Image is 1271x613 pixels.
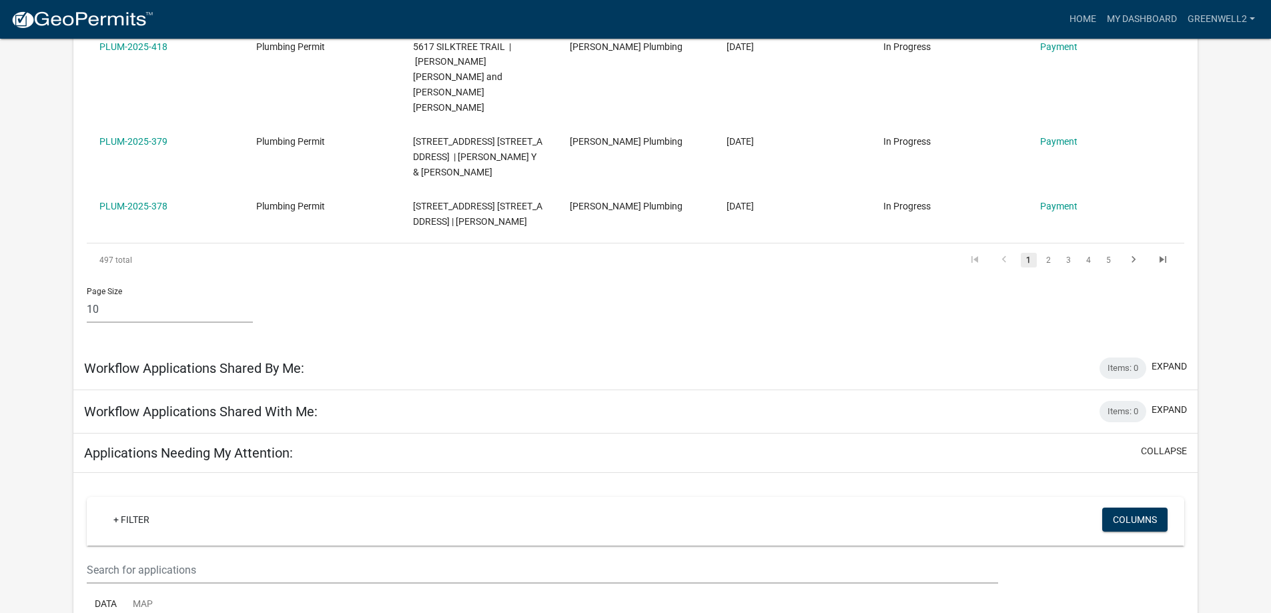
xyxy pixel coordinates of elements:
span: Plumbing Permit [256,201,325,211]
span: Greenwell Plumbing [570,136,683,147]
span: 416 W. MARKET STREET 416 W Market Street | Carlisle Laura Y & Bond Derrick L Sr [413,136,542,177]
li: page 4 [1079,249,1099,271]
a: go to next page [1121,253,1146,267]
span: Greenwell Plumbing [570,201,683,211]
a: Home [1064,7,1102,32]
li: page 5 [1099,249,1119,271]
a: Greenwell2 [1182,7,1260,32]
a: My Dashboard [1102,7,1182,32]
a: Payment [1040,201,1078,211]
a: go to first page [962,253,987,267]
span: 07/28/2025 [727,41,754,52]
span: 5617 SILKTREE TRAIL | Johnson Ronald Jeremy and Stites Rhonda Lynn [413,41,511,113]
a: go to previous page [991,253,1017,267]
div: Items: 0 [1100,401,1146,422]
span: Greenwell Plumbing [570,41,683,52]
span: In Progress [883,136,931,147]
li: page 1 [1019,249,1039,271]
a: PLUM-2025-418 [99,41,167,52]
button: Columns [1102,508,1168,532]
a: 5 [1101,253,1117,267]
a: + Filter [103,508,160,532]
span: Plumbing Permit [256,136,325,147]
div: 497 total [87,243,304,277]
a: 3 [1061,253,1077,267]
h5: Workflow Applications Shared With Me: [84,404,318,420]
span: In Progress [883,201,931,211]
button: expand [1152,360,1187,374]
a: go to last page [1150,253,1176,267]
button: expand [1152,403,1187,417]
a: 4 [1081,253,1097,267]
span: 07/09/2025 [727,201,754,211]
span: 07/09/2025 [727,136,754,147]
a: PLUM-2025-379 [99,136,167,147]
li: page 2 [1039,249,1059,271]
a: 2 [1041,253,1057,267]
input: Search for applications [87,556,997,584]
h5: Applications Needing My Attention: [84,445,293,461]
div: Items: 0 [1100,358,1146,379]
a: Payment [1040,41,1078,52]
a: Payment [1040,136,1078,147]
span: In Progress [883,41,931,52]
span: Plumbing Permit [256,41,325,52]
a: PLUM-2025-378 [99,201,167,211]
span: 1707 FLINTLOCK DRIVE 1707 Flintlock Drive | Hunter Brenda L [413,201,542,227]
li: page 3 [1059,249,1079,271]
button: collapse [1141,444,1187,458]
h5: Workflow Applications Shared By Me: [84,360,304,376]
a: 1 [1021,253,1037,267]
